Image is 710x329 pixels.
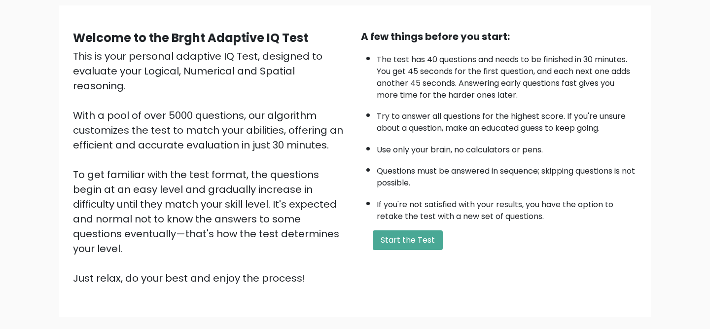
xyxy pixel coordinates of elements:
li: Use only your brain, no calculators or pens. [377,139,637,156]
button: Start the Test [373,230,443,250]
div: This is your personal adaptive IQ Test, designed to evaluate your Logical, Numerical and Spatial ... [73,49,349,286]
b: Welcome to the Brght Adaptive IQ Test [73,30,308,46]
div: A few things before you start: [361,29,637,44]
li: The test has 40 questions and needs to be finished in 30 minutes. You get 45 seconds for the firs... [377,49,637,101]
li: Questions must be answered in sequence; skipping questions is not possible. [377,160,637,189]
li: If you're not satisfied with your results, you have the option to retake the test with a new set ... [377,194,637,222]
li: Try to answer all questions for the highest score. If you're unsure about a question, make an edu... [377,106,637,134]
